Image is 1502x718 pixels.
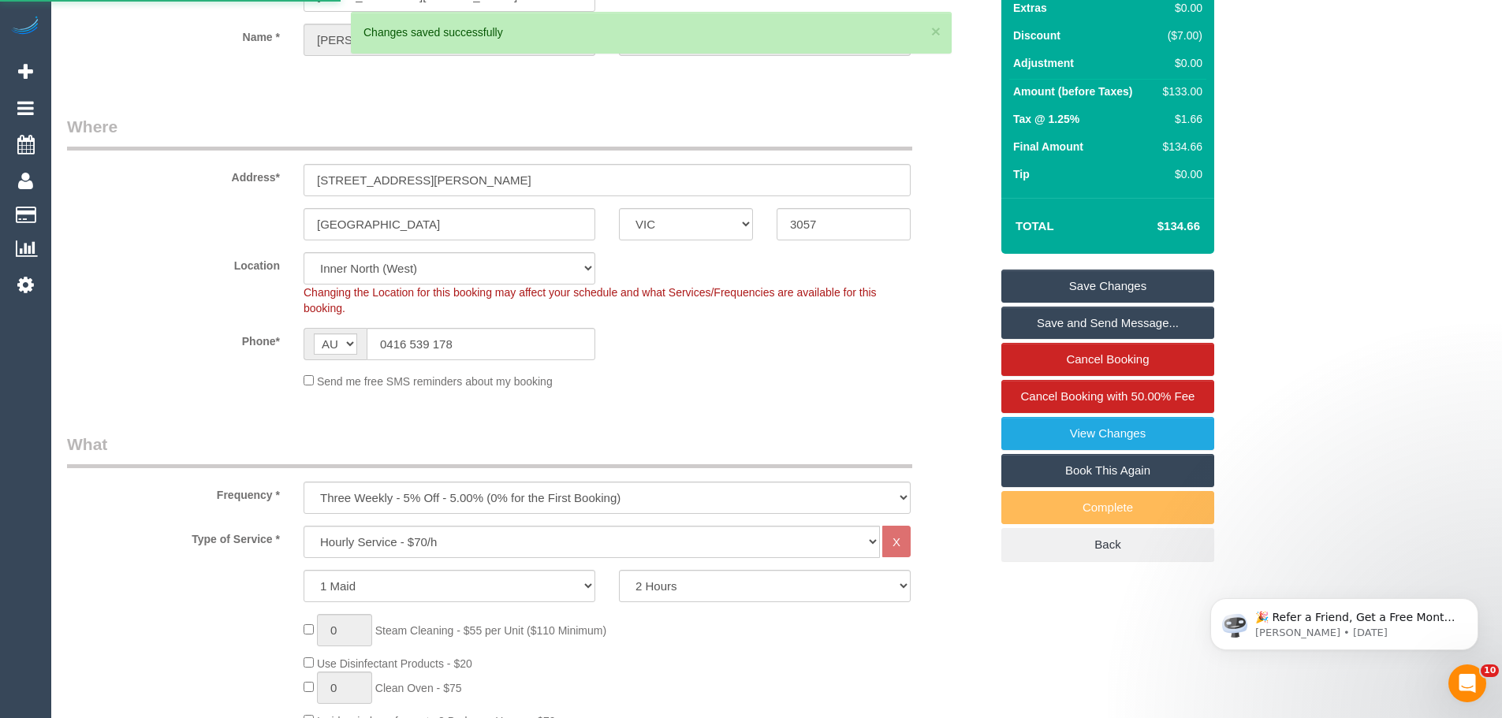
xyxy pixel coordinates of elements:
label: Discount [1013,28,1060,43]
span: Changing the Location for this booking may affect your schedule and what Services/Frequencies are... [304,286,877,314]
label: Frequency * [55,482,292,503]
label: Adjustment [1013,55,1074,71]
div: $134.66 [1157,139,1202,154]
a: Cancel Booking [1001,343,1214,376]
a: Cancel Booking with 50.00% Fee [1001,380,1214,413]
button: × [931,23,941,39]
a: Save Changes [1001,270,1214,303]
a: Save and Send Message... [1001,307,1214,340]
span: Use Disinfectant Products - $20 [317,657,472,670]
span: Cancel Booking with 50.00% Fee [1021,389,1195,403]
div: $0.00 [1157,55,1202,71]
div: $0.00 [1157,166,1202,182]
strong: Total [1016,219,1054,233]
img: Automaid Logo [9,16,41,38]
span: 10 [1481,664,1499,677]
input: First Name* [304,24,595,56]
label: Address* [55,164,292,185]
label: Location [55,252,292,273]
label: Phone* [55,328,292,349]
input: Suburb* [304,208,595,240]
div: ($7.00) [1157,28,1202,43]
iframe: Intercom notifications message [1187,565,1502,675]
legend: What [67,433,912,468]
span: Clean Oven - $75 [375,682,462,694]
div: $133.00 [1157,84,1202,99]
label: Tip [1013,166,1030,182]
div: $1.66 [1157,111,1202,127]
div: Changes saved successfully [363,24,939,40]
h4: $134.66 [1110,220,1200,233]
a: Book This Again [1001,454,1214,487]
iframe: Intercom live chat [1448,664,1486,702]
legend: Where [67,115,912,151]
label: Amount (before Taxes) [1013,84,1132,99]
label: Tax @ 1.25% [1013,111,1079,127]
a: View Changes [1001,417,1214,450]
input: Phone* [367,328,595,360]
label: Final Amount [1013,139,1083,154]
label: Name * [55,24,292,45]
label: Type of Service * [55,526,292,547]
input: Post Code* [777,208,911,240]
span: Send me free SMS reminders about my booking [317,375,553,388]
a: Back [1001,528,1214,561]
span: Steam Cleaning - $55 per Unit ($110 Minimum) [375,624,606,637]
